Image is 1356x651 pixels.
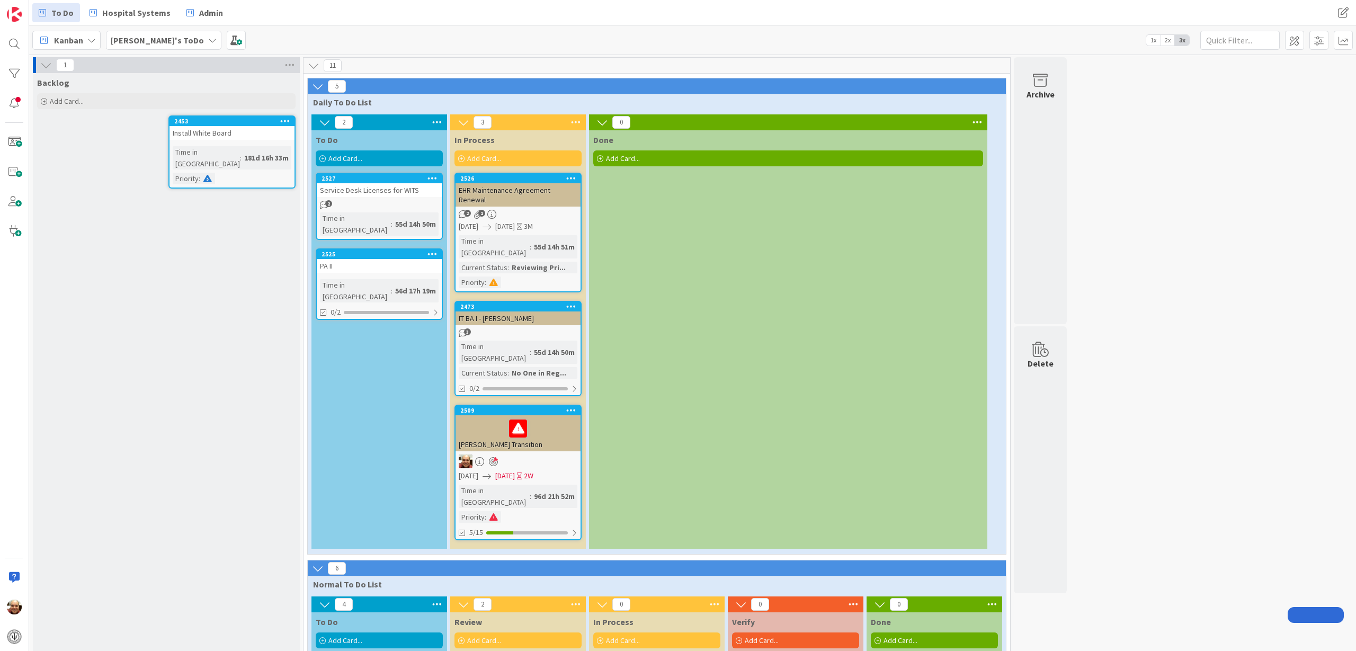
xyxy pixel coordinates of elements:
span: : [530,241,531,253]
span: Verify [732,617,755,627]
span: 5 [328,80,346,93]
span: Add Card... [606,154,640,163]
div: 55d 14h 51m [531,241,577,253]
span: 1 [56,59,74,72]
img: Ed [459,454,472,468]
div: 2473 [460,303,581,310]
img: Visit kanbanzone.com [7,7,22,22]
div: 55d 14h 50m [392,218,439,230]
div: Delete [1028,357,1054,370]
div: 56d 17h 19m [392,285,439,297]
span: Backlog [37,77,69,88]
div: IT BA I - [PERSON_NAME] [456,311,581,325]
span: [DATE] [459,221,478,232]
a: 2473IT BA I - [PERSON_NAME]Time in [GEOGRAPHIC_DATA]:55d 14h 50mCurrent Status:No One in Reg...0/2 [454,301,582,396]
div: Current Status [459,262,507,273]
a: 2526EHR Maintenance Agreement Renewal[DATE][DATE]3MTime in [GEOGRAPHIC_DATA]:55d 14h 51mCurrent S... [454,173,582,292]
span: Done [593,135,613,145]
span: : [530,491,531,502]
span: Add Card... [606,636,640,645]
div: 2526 [456,174,581,183]
div: EHR Maintenance Agreement Renewal [456,183,581,207]
span: 0/2 [469,383,479,394]
div: PA II [317,259,442,273]
span: Review [454,617,482,627]
div: Ed [456,454,581,468]
div: 2527Service Desk Licenses for WITS [317,174,442,197]
span: Add Card... [745,636,779,645]
span: : [507,367,509,379]
a: To Do [32,3,80,22]
span: Add Card... [884,636,917,645]
span: 6 [328,562,346,575]
div: [PERSON_NAME] Transition [456,415,581,451]
span: : [485,511,486,523]
span: Add Card... [467,154,501,163]
div: 2526EHR Maintenance Agreement Renewal [456,174,581,207]
span: To Do [316,617,338,627]
span: Hospital Systems [102,6,171,19]
div: Time in [GEOGRAPHIC_DATA] [459,485,530,508]
div: Time in [GEOGRAPHIC_DATA] [320,212,391,236]
div: Priority [459,277,485,288]
div: Current Status [459,367,507,379]
span: 1 [478,210,485,217]
span: Done [871,617,891,627]
div: 2525PA II [317,249,442,273]
span: 0 [612,116,630,129]
span: [DATE] [459,470,478,481]
span: : [507,262,509,273]
div: 2W [524,470,533,481]
input: Quick Filter... [1200,31,1280,50]
div: No One in Reg... [509,367,569,379]
span: 1x [1146,35,1161,46]
a: 2527Service Desk Licenses for WITSTime in [GEOGRAPHIC_DATA]:55d 14h 50m [316,173,443,240]
div: 2509 [456,406,581,415]
div: 2453Install White Board [169,117,295,140]
span: : [391,218,392,230]
img: Ed [7,600,22,614]
span: : [240,152,242,164]
div: 2527 [322,175,442,182]
div: Time in [GEOGRAPHIC_DATA] [459,235,530,258]
span: Add Card... [467,636,501,645]
span: 2 [335,116,353,129]
span: : [530,346,531,358]
span: 11 [324,59,342,72]
a: 2509[PERSON_NAME] TransitionEd[DATE][DATE]2WTime in [GEOGRAPHIC_DATA]:96d 21h 52mPriority:5/15 [454,405,582,540]
span: 4 [335,598,353,611]
div: Time in [GEOGRAPHIC_DATA] [320,279,391,302]
div: Install White Board [169,126,295,140]
a: 2453Install White BoardTime in [GEOGRAPHIC_DATA]:181d 16h 33mPriority: [168,115,296,189]
span: 0 [890,598,908,611]
span: Admin [199,6,223,19]
div: Archive [1027,88,1055,101]
span: In Process [454,135,495,145]
div: Time in [GEOGRAPHIC_DATA] [173,146,240,170]
span: 2 [325,200,332,207]
div: 96d 21h 52m [531,491,577,502]
span: : [199,173,200,184]
div: 181d 16h 33m [242,152,291,164]
span: Add Card... [50,96,84,106]
div: Priority [173,173,199,184]
span: 2 [464,210,471,217]
span: : [391,285,392,297]
span: Daily To Do List [313,97,993,108]
div: 2525 [317,249,442,259]
div: 3M [524,221,533,232]
img: avatar [7,629,22,644]
span: [DATE] [495,470,515,481]
div: 2453 [169,117,295,126]
a: Admin [180,3,229,22]
span: 2 [474,598,492,611]
div: 2473IT BA I - [PERSON_NAME] [456,302,581,325]
span: To Do [316,135,338,145]
span: [DATE] [495,221,515,232]
div: Time in [GEOGRAPHIC_DATA] [459,341,530,364]
span: : [485,277,486,288]
span: 0 [612,598,630,611]
span: 2x [1161,35,1175,46]
span: 0 [751,598,769,611]
span: 5/15 [469,527,483,538]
